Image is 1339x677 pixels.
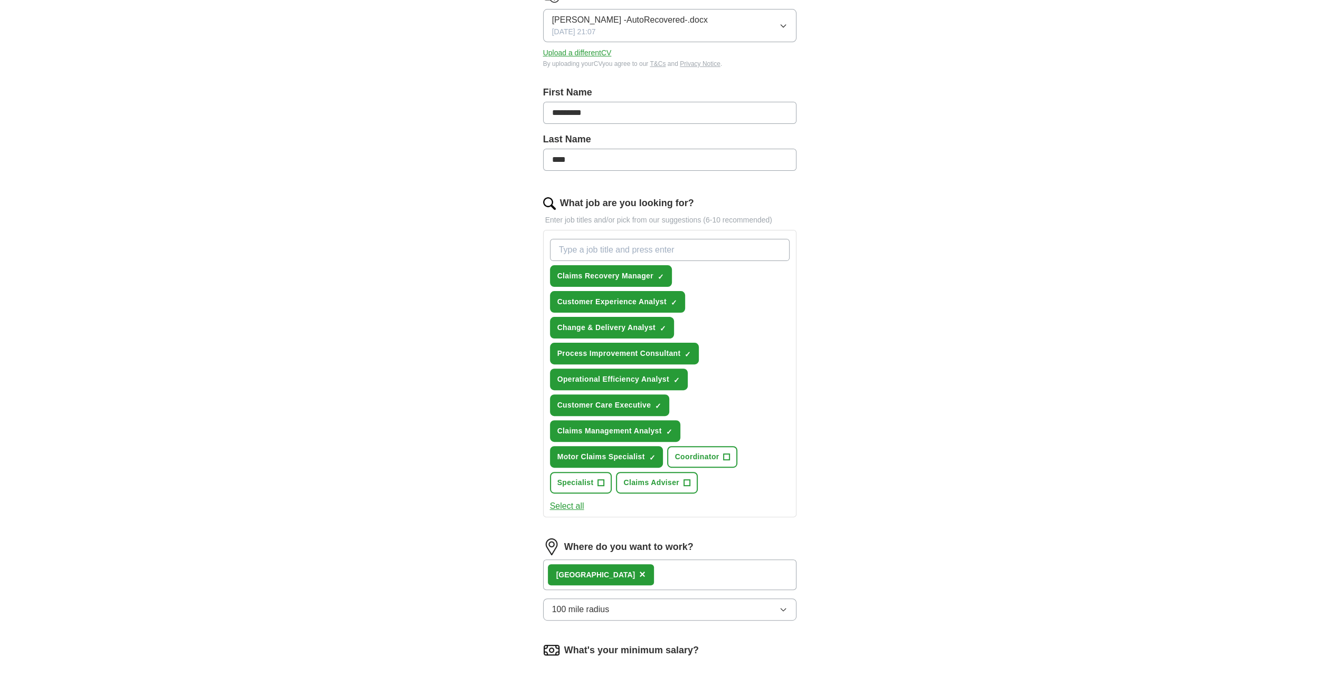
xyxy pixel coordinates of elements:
[550,239,790,261] input: Type a job title and press enter
[623,477,679,488] span: Claims Adviser
[639,568,645,580] span: ×
[658,273,664,281] span: ✓
[552,14,708,26] span: [PERSON_NAME] -AutoRecovered-.docx
[639,567,645,583] button: ×
[650,60,666,67] a: T&Cs
[543,47,612,59] button: Upload a differentCV
[680,60,720,67] a: Privacy Notice
[550,265,672,287] button: Claims Recovery Manager✓
[557,451,645,462] span: Motor Claims Specialist
[543,215,796,226] p: Enter job titles and/or pick from our suggestions (6-10 recommended)
[557,374,669,385] span: Operational Efficiency Analyst
[557,348,681,359] span: Process Improvement Consultant
[675,451,719,462] span: Coordinator
[550,472,612,494] button: Specialist
[564,643,699,657] label: What's your minimum salary?
[564,540,694,554] label: Where do you want to work?
[543,642,560,659] img: salary.png
[550,317,674,338] button: Change & Delivery Analyst✓
[543,132,796,147] label: Last Name
[552,26,596,37] span: [DATE] 21:07
[671,298,677,307] span: ✓
[557,477,594,488] span: Specialist
[557,322,656,333] span: Change & Delivery Analyst
[543,9,796,42] button: [PERSON_NAME] -AutoRecovered-.docx[DATE] 21:07
[550,291,685,313] button: Customer Experience Analyst✓
[550,343,699,364] button: Process Improvement Consultant✓
[550,446,663,468] button: Motor Claims Specialist✓
[557,425,662,437] span: Claims Management Analyst
[557,296,667,307] span: Customer Experience Analyst
[557,270,653,282] span: Claims Recovery Manager
[543,197,556,210] img: search.png
[616,472,698,494] button: Claims Adviser
[557,400,651,411] span: Customer Care Executive
[543,85,796,100] label: First Name
[560,196,694,210] label: What job are you looking for?
[543,598,796,621] button: 100 mile radius
[550,394,670,416] button: Customer Care Executive✓
[550,369,688,390] button: Operational Efficiency Analyst✓
[655,402,661,410] span: ✓
[543,538,560,555] img: location.png
[666,428,672,436] span: ✓
[550,420,680,442] button: Claims Management Analyst✓
[667,446,737,468] button: Coordinator
[552,603,610,616] span: 100 mile radius
[649,453,655,462] span: ✓
[556,569,635,581] div: [GEOGRAPHIC_DATA]
[550,500,584,512] button: Select all
[685,350,691,359] span: ✓
[673,376,680,384] span: ✓
[660,324,666,333] span: ✓
[543,59,796,69] div: By uploading your CV you agree to our and .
